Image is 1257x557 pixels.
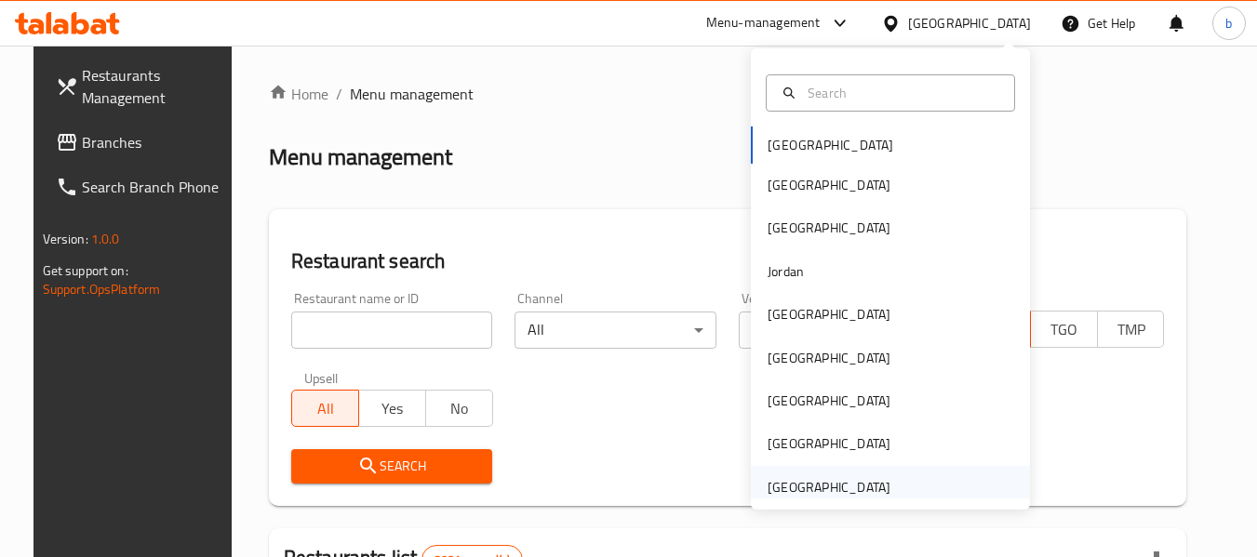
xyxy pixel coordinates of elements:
span: Yes [367,395,419,422]
button: TMP [1097,311,1165,348]
div: [GEOGRAPHIC_DATA] [768,304,890,325]
span: Branches [82,131,229,153]
span: 1.0.0 [91,227,120,251]
a: Branches [41,120,244,165]
button: Search [291,449,493,484]
div: All [739,312,941,349]
h2: Menu management [269,142,452,172]
li: / [336,83,342,105]
a: Home [269,83,328,105]
h2: Restaurant search [291,247,1165,275]
span: Restaurants Management [82,64,229,109]
span: Get support on: [43,259,128,283]
div: [GEOGRAPHIC_DATA] [768,433,890,454]
span: Menu management [350,83,474,105]
input: Search [800,83,1003,103]
span: b [1225,13,1232,33]
div: Menu-management [706,12,821,34]
button: No [425,390,493,427]
a: Support.OpsPlatform [43,277,161,301]
button: TGO [1030,311,1098,348]
span: TMP [1105,316,1157,343]
div: Jordan [768,261,804,282]
div: [GEOGRAPHIC_DATA] [768,218,890,238]
button: Yes [358,390,426,427]
div: All [515,312,716,349]
input: Search for restaurant name or ID.. [291,312,493,349]
span: Version: [43,227,88,251]
div: [GEOGRAPHIC_DATA] [768,348,890,368]
span: Search Branch Phone [82,176,229,198]
span: TGO [1038,316,1090,343]
div: [GEOGRAPHIC_DATA] [768,175,890,195]
span: Search [306,455,478,478]
div: [GEOGRAPHIC_DATA] [768,477,890,497]
div: [GEOGRAPHIC_DATA] [768,391,890,411]
label: Upsell [304,371,339,384]
a: Restaurants Management [41,53,244,120]
div: [GEOGRAPHIC_DATA] [908,13,1031,33]
nav: breadcrumb [269,83,1187,105]
span: No [434,395,486,422]
a: Search Branch Phone [41,165,244,209]
span: All [300,395,352,422]
button: All [291,390,359,427]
